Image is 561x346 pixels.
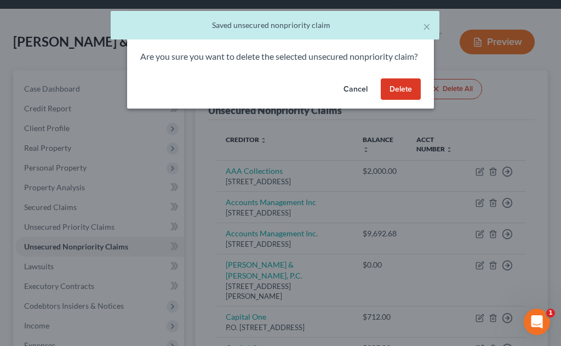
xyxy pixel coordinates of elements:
span: 1 [546,309,555,317]
button: Cancel [335,78,376,100]
button: × [423,20,431,33]
button: Delete [381,78,421,100]
iframe: Intercom live chat [524,309,550,335]
div: Saved unsecured nonpriority claim [119,20,431,31]
p: Are you sure you want to delete the selected unsecured nonpriority claim? [140,50,421,63]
